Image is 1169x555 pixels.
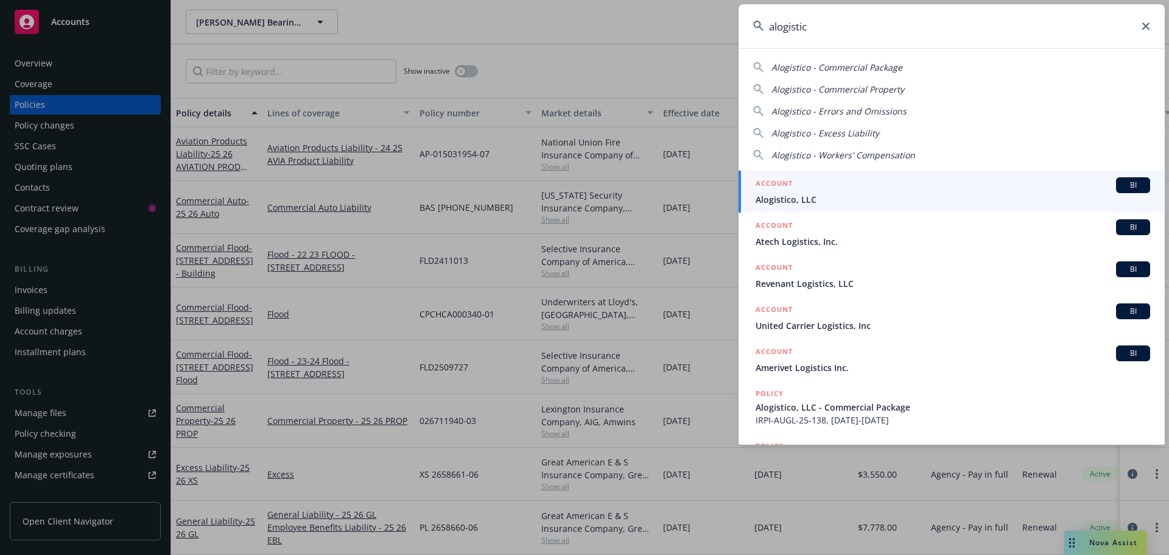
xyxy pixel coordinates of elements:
[756,261,793,276] h5: ACCOUNT
[756,345,793,360] h5: ACCOUNT
[756,177,793,192] h5: ACCOUNT
[739,171,1165,213] a: ACCOUNTBIAlogistico, LLC
[756,401,1150,414] span: Alogistico, LLC - Commercial Package
[771,62,902,73] span: Alogistico - Commercial Package
[1121,180,1145,191] span: BI
[739,213,1165,255] a: ACCOUNTBIAtech Logistics, Inc.
[771,105,907,117] span: Alogistico - Errors and Omissions
[756,414,1150,426] span: IRPI-AUGL-25-138, [DATE]-[DATE]
[756,277,1150,290] span: Revenant Logistics, LLC
[739,4,1165,48] input: Search...
[771,127,879,139] span: Alogistico - Excess Liability
[739,433,1165,486] a: POLICY
[1121,306,1145,317] span: BI
[756,319,1150,332] span: United Carrier Logistics, Inc
[739,297,1165,339] a: ACCOUNTBIUnited Carrier Logistics, Inc
[756,440,784,452] h5: POLICY
[756,193,1150,206] span: Alogistico, LLC
[1121,264,1145,275] span: BI
[771,149,915,161] span: Alogistico - Workers' Compensation
[739,255,1165,297] a: ACCOUNTBIRevenant Logistics, LLC
[1121,222,1145,233] span: BI
[756,303,793,318] h5: ACCOUNT
[756,219,793,234] h5: ACCOUNT
[771,83,904,95] span: Alogistico - Commercial Property
[739,339,1165,381] a: ACCOUNTBIAmerivet Logistics Inc.
[756,235,1150,248] span: Atech Logistics, Inc.
[1121,348,1145,359] span: BI
[739,381,1165,433] a: POLICYAlogistico, LLC - Commercial PackageIRPI-AUGL-25-138, [DATE]-[DATE]
[756,387,784,400] h5: POLICY
[756,361,1150,374] span: Amerivet Logistics Inc.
